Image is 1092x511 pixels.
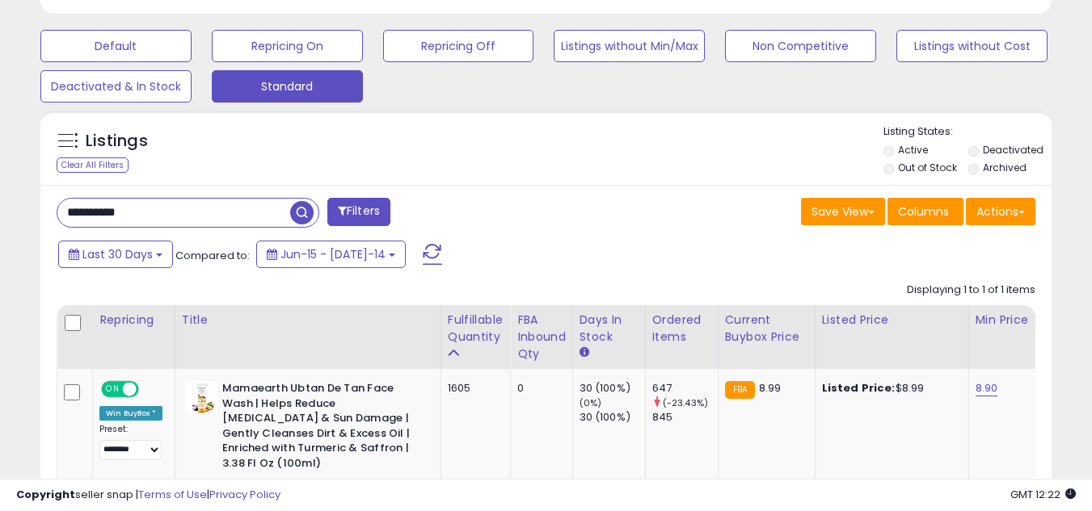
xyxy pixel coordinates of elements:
[966,198,1035,225] button: Actions
[103,383,123,396] span: ON
[888,198,963,225] button: Columns
[16,488,280,503] div: seller snap | |
[976,312,1059,329] div: Min Price
[182,312,434,329] div: Title
[448,312,504,346] div: Fulfillable Quantity
[99,312,168,329] div: Repricing
[898,203,949,220] span: Columns
[1010,487,1076,502] span: 2025-08-14 12:22 GMT
[448,381,498,396] div: 1605
[40,70,192,103] button: Deactivated & In Stock
[57,157,129,173] div: Clear All Filters
[16,487,75,502] strong: Copyright
[976,380,998,396] a: 8.90
[99,424,162,460] div: Preset:
[82,246,153,262] span: Last 30 Days
[175,248,250,263] span: Compared to:
[907,283,1035,298] div: Displaying 1 to 1 of 1 items
[898,143,928,157] label: Active
[517,312,566,362] div: FBA inbound Qty
[896,30,1048,62] button: Listings without Cost
[898,161,957,174] label: Out of Stock
[883,124,1052,140] p: Listing States:
[517,381,560,396] div: 0
[209,487,280,502] a: Privacy Policy
[822,380,896,396] b: Listed Price:
[138,487,207,502] a: Terms of Use
[222,381,419,475] b: Mamaearth Ubtan De Tan Face Wash | Helps Reduce [MEDICAL_DATA] & Sun Damage | Gently Cleanses Dir...
[580,346,589,360] small: Days In Stock.
[759,380,782,396] span: 8.99
[801,198,885,225] button: Save View
[822,381,956,396] div: $8.99
[383,30,534,62] button: Repricing Off
[580,410,645,425] div: 30 (100%)
[212,30,363,62] button: Repricing On
[212,70,363,103] button: Standard
[580,396,602,409] small: (0%)
[580,312,639,346] div: Days In Stock
[652,381,718,396] div: 647
[983,161,1027,174] label: Archived
[256,241,406,268] button: Jun-15 - [DATE]-14
[186,381,218,413] img: 41Vo250LFrL._SL40_.jpg
[580,381,645,396] div: 30 (100%)
[137,383,162,396] span: OFF
[725,30,876,62] button: Non Competitive
[663,396,708,409] small: (-23.43%)
[40,30,192,62] button: Default
[822,312,962,329] div: Listed Price
[983,143,1044,157] label: Deactivated
[725,312,808,346] div: Current Buybox Price
[280,246,386,262] span: Jun-15 - [DATE]-14
[652,312,711,346] div: Ordered Items
[99,406,162,421] div: Win BuyBox *
[554,30,705,62] button: Listings without Min/Max
[327,198,390,226] button: Filters
[86,130,148,153] h5: Listings
[652,410,718,425] div: 845
[725,381,755,399] small: FBA
[58,241,173,268] button: Last 30 Days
